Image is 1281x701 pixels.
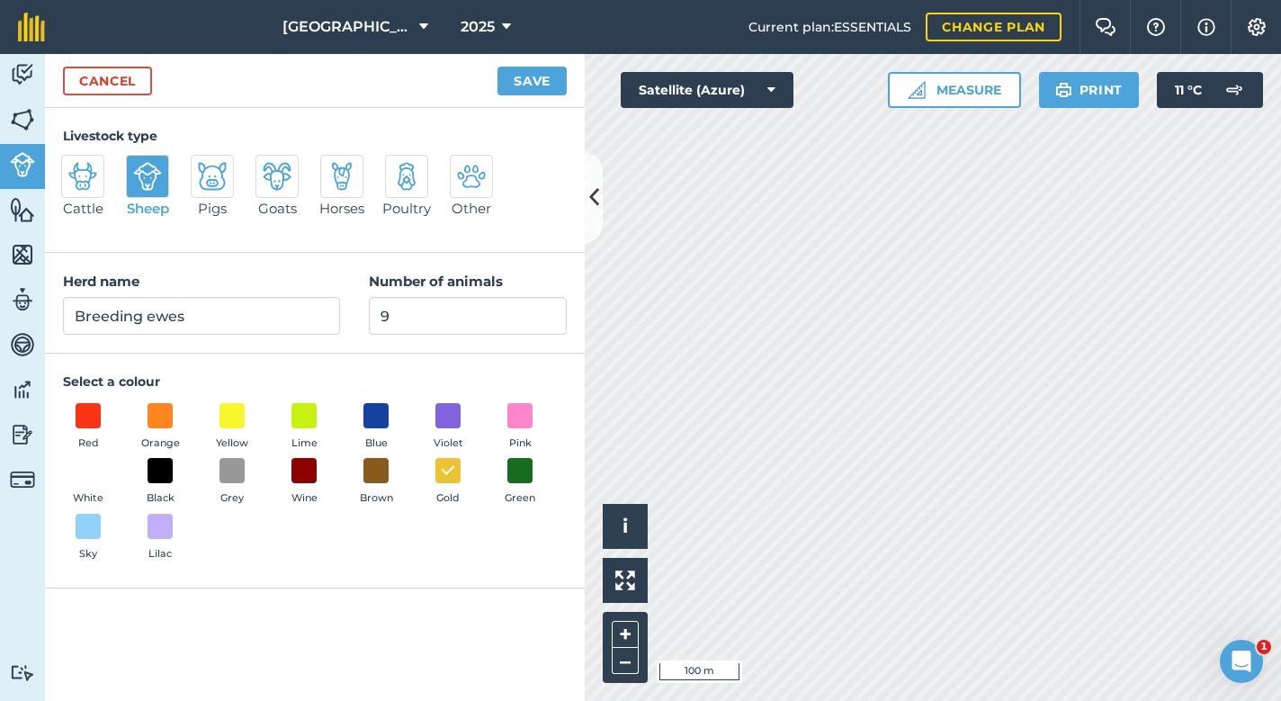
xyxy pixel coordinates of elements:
img: svg+xml;base64,PHN2ZyB4bWxucz0iaHR0cDovL3d3dy53My5vcmcvMjAwMC9zdmciIHdpZHRoPSI1NiIgaGVpZ2h0PSI2MC... [10,196,35,223]
span: Lilac [148,546,172,562]
button: Gold [423,458,473,507]
button: Brown [351,458,401,507]
span: Grey [220,490,244,507]
img: svg+xml;base64,PHN2ZyB4bWxucz0iaHR0cDovL3d3dy53My5vcmcvMjAwMC9zdmciIHdpZHRoPSIxNyIgaGVpZ2h0PSIxNy... [1197,16,1215,38]
span: Wine [291,490,318,507]
span: Brown [360,490,393,507]
button: Sky [63,514,113,562]
img: svg+xml;base64,PD94bWwgdmVyc2lvbj0iMS4wIiBlbmNvZGluZz0idXRmLTgiPz4KPCEtLSBHZW5lcmF0b3I6IEFkb2JlIE... [198,162,227,191]
span: Yellow [216,436,248,452]
span: 2025 [461,16,495,38]
img: Four arrows, one pointing top left, one top right, one bottom right and the last bottom left [615,571,635,590]
span: [GEOGRAPHIC_DATA] [282,16,412,38]
img: svg+xml;base64,PD94bWwgdmVyc2lvbj0iMS4wIiBlbmNvZGluZz0idXRmLTgiPz4KPCEtLSBHZW5lcmF0b3I6IEFkb2JlIE... [133,162,162,191]
span: Pink [509,436,532,452]
button: 11 °C [1157,72,1263,108]
img: svg+xml;base64,PD94bWwgdmVyc2lvbj0iMS4wIiBlbmNvZGluZz0idXRmLTgiPz4KPCEtLSBHZW5lcmF0b3I6IEFkb2JlIE... [10,152,35,177]
button: Measure [888,72,1021,108]
img: svg+xml;base64,PD94bWwgdmVyc2lvbj0iMS4wIiBlbmNvZGluZz0idXRmLTgiPz4KPCEtLSBHZW5lcmF0b3I6IEFkb2JlIE... [1216,72,1252,108]
span: White [73,490,103,507]
span: Violet [434,436,463,452]
button: – [612,648,639,674]
img: svg+xml;base64,PHN2ZyB4bWxucz0iaHR0cDovL3d3dy53My5vcmcvMjAwMC9zdmciIHdpZHRoPSI1NiIgaGVpZ2h0PSI2MC... [10,241,35,268]
a: Cancel [63,67,152,95]
span: Other [452,198,491,220]
span: 1 [1257,640,1271,654]
button: Pink [495,403,545,452]
img: svg+xml;base64,PD94bWwgdmVyc2lvbj0iMS4wIiBlbmNvZGluZz0idXRmLTgiPz4KPCEtLSBHZW5lcmF0b3I6IEFkb2JlIE... [10,664,35,681]
img: svg+xml;base64,PD94bWwgdmVyc2lvbj0iMS4wIiBlbmNvZGluZz0idXRmLTgiPz4KPCEtLSBHZW5lcmF0b3I6IEFkb2JlIE... [10,286,35,313]
span: Blue [365,436,388,452]
a: Change plan [926,13,1062,41]
strong: Herd name [63,273,139,290]
img: svg+xml;base64,PD94bWwgdmVyc2lvbj0iMS4wIiBlbmNvZGluZz0idXRmLTgiPz4KPCEtLSBHZW5lcmF0b3I6IEFkb2JlIE... [327,162,356,191]
span: Black [147,490,175,507]
button: Violet [423,403,473,452]
span: i [623,515,628,537]
button: Save [497,67,567,95]
img: A cog icon [1246,18,1268,36]
img: Two speech bubbles overlapping with the left bubble in the forefront [1095,18,1116,36]
span: Horses [319,198,364,220]
span: Current plan : ESSENTIALS [748,17,911,37]
button: + [612,621,639,648]
img: svg+xml;base64,PD94bWwgdmVyc2lvbj0iMS4wIiBlbmNvZGluZz0idXRmLTgiPz4KPCEtLSBHZW5lcmF0b3I6IEFkb2JlIE... [263,162,291,191]
span: Orange [141,436,180,452]
span: Pigs [198,198,227,220]
span: Goats [258,198,297,220]
img: svg+xml;base64,PD94bWwgdmVyc2lvbj0iMS4wIiBlbmNvZGluZz0idXRmLTgiPz4KPCEtLSBHZW5lcmF0b3I6IEFkb2JlIE... [457,162,486,191]
img: svg+xml;base64,PD94bWwgdmVyc2lvbj0iMS4wIiBlbmNvZGluZz0idXRmLTgiPz4KPCEtLSBHZW5lcmF0b3I6IEFkb2JlIE... [10,376,35,403]
img: svg+xml;base64,PHN2ZyB4bWxucz0iaHR0cDovL3d3dy53My5vcmcvMjAwMC9zdmciIHdpZHRoPSIxOCIgaGVpZ2h0PSIyNC... [440,460,456,481]
span: Lime [291,436,318,452]
span: Sheep [127,198,169,220]
img: Ruler icon [908,81,926,99]
img: svg+xml;base64,PHN2ZyB4bWxucz0iaHR0cDovL3d3dy53My5vcmcvMjAwMC9zdmciIHdpZHRoPSIxOSIgaGVpZ2h0PSIyNC... [1055,79,1072,101]
strong: Number of animals [369,273,503,290]
img: svg+xml;base64,PD94bWwgdmVyc2lvbj0iMS4wIiBlbmNvZGluZz0idXRmLTgiPz4KPCEtLSBHZW5lcmF0b3I6IEFkb2JlIE... [68,162,97,191]
button: Orange [135,403,185,452]
iframe: Intercom live chat [1220,640,1263,683]
img: svg+xml;base64,PD94bWwgdmVyc2lvbj0iMS4wIiBlbmNvZGluZz0idXRmLTgiPz4KPCEtLSBHZW5lcmF0b3I6IEFkb2JlIE... [10,61,35,88]
span: Gold [436,490,460,507]
button: i [603,504,648,549]
h4: Livestock type [63,126,567,146]
img: svg+xml;base64,PHN2ZyB4bWxucz0iaHR0cDovL3d3dy53My5vcmcvMjAwMC9zdmciIHdpZHRoPSI1NiIgaGVpZ2h0PSI2MC... [10,106,35,133]
img: svg+xml;base64,PD94bWwgdmVyc2lvbj0iMS4wIiBlbmNvZGluZz0idXRmLTgiPz4KPCEtLSBHZW5lcmF0b3I6IEFkb2JlIE... [10,331,35,358]
strong: Select a colour [63,373,160,390]
button: Wine [279,458,329,507]
button: Lime [279,403,329,452]
button: White [63,458,113,507]
span: Green [505,490,535,507]
img: svg+xml;base64,PD94bWwgdmVyc2lvbj0iMS4wIiBlbmNvZGluZz0idXRmLTgiPz4KPCEtLSBHZW5lcmF0b3I6IEFkb2JlIE... [10,467,35,492]
span: Sky [79,546,97,562]
img: svg+xml;base64,PD94bWwgdmVyc2lvbj0iMS4wIiBlbmNvZGluZz0idXRmLTgiPz4KPCEtLSBHZW5lcmF0b3I6IEFkb2JlIE... [10,421,35,448]
button: Blue [351,403,401,452]
span: Red [78,436,99,452]
button: Green [495,458,545,507]
button: Grey [207,458,257,507]
button: Black [135,458,185,507]
button: Lilac [135,514,185,562]
span: 11 ° C [1175,72,1202,108]
span: Cattle [63,198,103,220]
button: Satellite (Azure) [621,72,793,108]
button: Print [1039,72,1140,108]
img: A question mark icon [1145,18,1167,36]
button: Red [63,403,113,452]
img: svg+xml;base64,PD94bWwgdmVyc2lvbj0iMS4wIiBlbmNvZGluZz0idXRmLTgiPz4KPCEtLSBHZW5lcmF0b3I6IEFkb2JlIE... [392,162,421,191]
span: Poultry [382,198,431,220]
button: Yellow [207,403,257,452]
img: fieldmargin Logo [18,13,45,41]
